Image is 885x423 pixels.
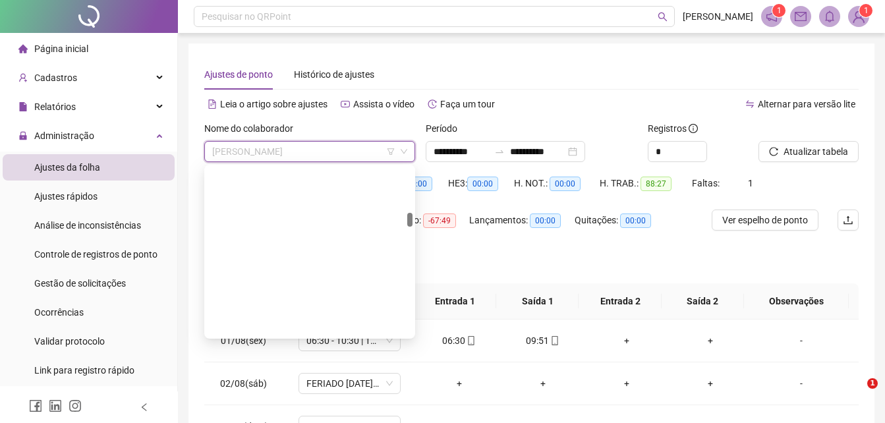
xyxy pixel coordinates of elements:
[18,102,28,111] span: file
[766,11,778,22] span: notification
[220,378,267,389] span: 02/08(sáb)
[683,9,753,24] span: [PERSON_NAME]
[712,210,818,231] button: Ver espelho de ponto
[426,121,466,136] label: Período
[579,283,661,320] th: Entrada 2
[745,99,755,109] span: swap
[762,376,840,391] div: -
[440,99,495,109] span: Faça um tour
[679,376,741,391] div: +
[595,376,658,391] div: +
[221,335,266,346] span: 01/08(sex)
[748,178,753,188] span: 1
[692,178,722,188] span: Faltas:
[849,7,869,26] img: 89704
[212,142,407,161] span: EDUARDO BARBOSA DA SILVA SOUZA
[843,215,853,225] span: upload
[859,4,872,17] sup: Atualize o seu contato no menu Meus Dados
[840,378,872,410] iframe: Intercom live chat
[140,403,149,412] span: left
[795,11,807,22] span: mail
[514,176,600,191] div: H. NOT.:
[34,72,77,83] span: Cadastros
[69,399,82,412] span: instagram
[777,6,782,15] span: 1
[784,144,848,159] span: Atualizar tabela
[758,99,855,109] span: Alternar para versão lite
[530,213,561,228] span: 00:00
[220,99,328,109] span: Leia o artigo sobre ajustes
[595,333,658,348] div: +
[620,213,651,228] span: 00:00
[648,121,698,136] span: Registros
[34,191,98,202] span: Ajustes rápidos
[496,283,579,320] th: Saída 1
[744,283,849,320] th: Observações
[208,99,217,109] span: file-text
[414,283,496,320] th: Entrada 1
[428,333,490,348] div: 06:30
[600,176,692,191] div: H. TRAB.:
[722,213,808,227] span: Ver espelho de ponto
[204,69,273,80] span: Ajustes de ponto
[18,73,28,82] span: user-add
[401,177,432,191] span: 00:00
[34,101,76,112] span: Relatórios
[494,146,505,157] span: swap-right
[549,336,559,345] span: mobile
[769,147,778,156] span: reload
[864,6,869,15] span: 1
[755,294,838,308] span: Observações
[306,374,393,393] span: FERIADO DIA DO EVANGÉLICO
[762,333,840,348] div: -
[772,4,785,17] sup: 1
[29,399,42,412] span: facebook
[34,336,105,347] span: Validar protocolo
[428,376,490,391] div: +
[400,148,408,155] span: down
[575,213,667,228] div: Quitações:
[18,131,28,140] span: lock
[689,124,698,133] span: info-circle
[550,177,581,191] span: 00:00
[34,249,157,260] span: Controle de registros de ponto
[34,278,126,289] span: Gestão de solicitações
[34,307,84,318] span: Ocorrências
[658,12,668,22] span: search
[306,331,393,351] span: 06:30 - 10:30 | 12:00 - 16:00
[294,69,374,80] span: Histórico de ajustes
[448,176,514,191] div: HE 3:
[353,99,414,109] span: Assista o vídeo
[511,333,574,348] div: 09:51
[494,146,505,157] span: to
[34,130,94,141] span: Administração
[465,336,476,345] span: mobile
[49,399,62,412] span: linkedin
[428,99,437,109] span: history
[34,220,141,231] span: Análise de inconsistências
[641,177,671,191] span: 88:27
[469,213,575,228] div: Lançamentos:
[511,376,574,391] div: +
[824,11,836,22] span: bell
[679,333,741,348] div: +
[467,177,498,191] span: 00:00
[423,213,456,228] span: -67:49
[204,121,302,136] label: Nome do colaborador
[387,148,395,155] span: filter
[341,99,350,109] span: youtube
[34,365,134,376] span: Link para registro rápido
[18,44,28,53] span: home
[662,283,744,320] th: Saída 2
[867,378,878,389] span: 1
[34,43,88,54] span: Página inicial
[758,141,859,162] button: Atualizar tabela
[34,162,100,173] span: Ajustes da folha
